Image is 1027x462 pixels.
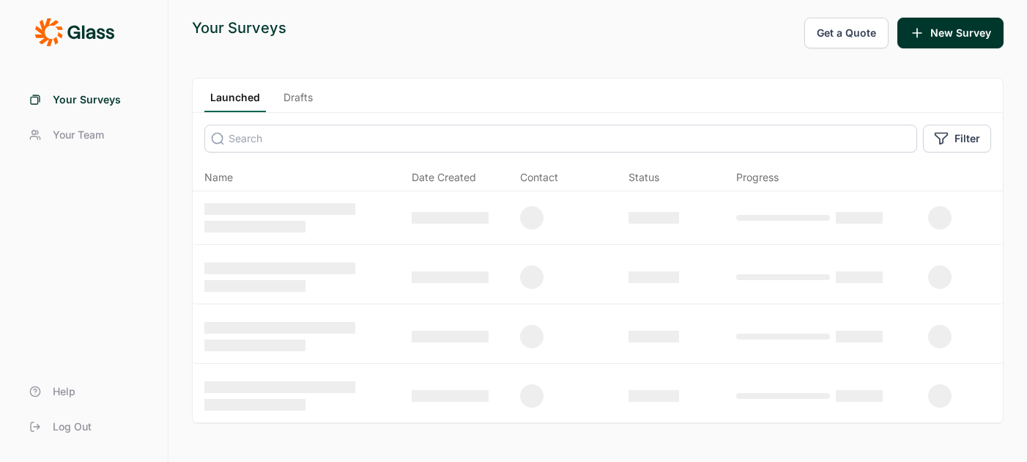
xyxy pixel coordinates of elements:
a: Drafts [278,90,319,112]
a: Launched [204,90,266,112]
button: Get a Quote [804,18,889,48]
button: Filter [923,125,991,153]
span: Log Out [53,419,92,434]
button: New Survey [897,18,1004,48]
span: Date Created [412,170,476,185]
input: Search [204,125,917,153]
div: Progress [736,170,779,185]
span: Help [53,384,75,399]
div: Status [629,170,659,185]
div: Your Surveys [192,18,286,38]
span: Your Surveys [53,92,121,107]
span: Filter [954,131,980,146]
span: Your Team [53,128,104,142]
span: Name [204,170,233,185]
div: Contact [520,170,558,185]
